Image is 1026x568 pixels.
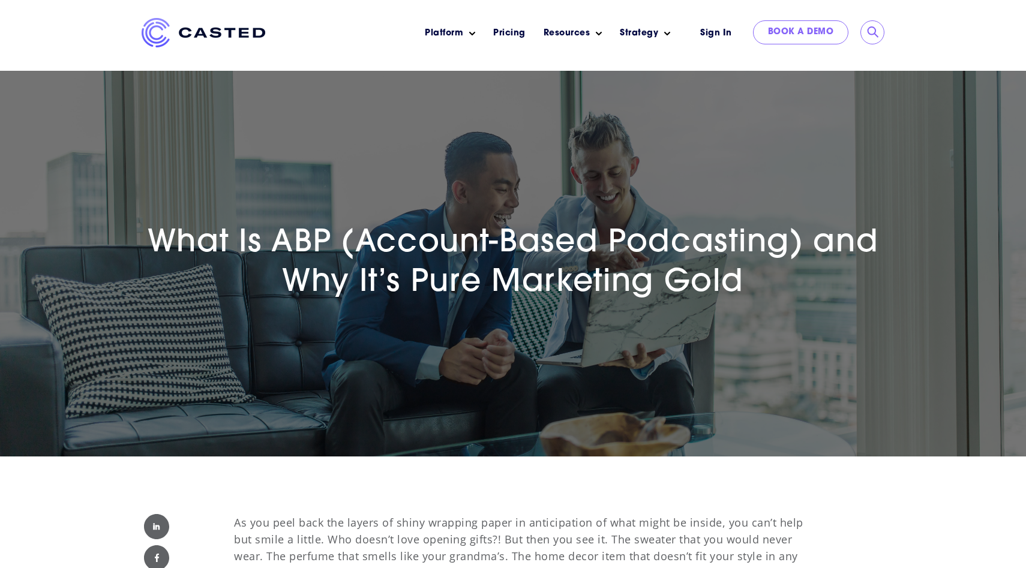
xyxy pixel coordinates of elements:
img: Casted_Logo_Horizontal_FullColor_PUR_BLUE [142,18,265,47]
nav: Main menu [283,18,679,49]
a: Resources [544,27,590,40]
span: What Is ABP (Account-Based Podcasting) and Why It’s Pure Marketing Gold [148,228,879,299]
a: Strategy [620,27,658,40]
a: Book a Demo [753,20,849,44]
a: Pricing [493,27,526,40]
img: Linked [144,514,169,539]
a: Platform [425,27,463,40]
a: Sign In [685,20,747,46]
input: Submit [867,26,879,38]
